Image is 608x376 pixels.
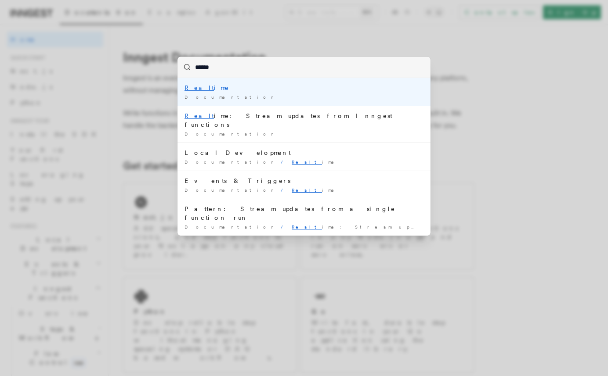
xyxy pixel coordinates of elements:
span: ime [292,187,340,193]
mark: Realt [292,224,322,229]
div: Pattern: Stream updates from a single function run [185,204,423,222]
mark: Realt [185,112,214,119]
mark: Realt [185,84,214,91]
span: / [281,159,288,165]
span: Documentation [185,94,277,100]
div: Events & Triggers [185,176,423,185]
span: ime: Stream updates from Inngest functions [292,224,597,229]
mark: Realt [292,159,322,165]
div: ime [185,83,423,92]
span: Documentation [185,187,277,193]
span: Documentation [185,159,277,165]
span: Documentation [185,131,277,136]
span: ime [292,159,340,165]
div: ime: Stream updates from Inngest functions [185,111,423,129]
mark: Realt [292,187,322,193]
span: / [281,187,288,193]
span: / [281,224,288,229]
span: Documentation [185,224,277,229]
div: Local Development [185,148,423,157]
